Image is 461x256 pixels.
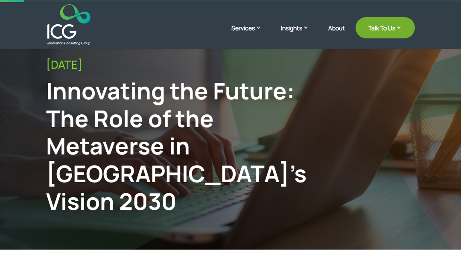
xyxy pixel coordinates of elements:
div: [DATE] [46,58,415,71]
img: ICG [47,4,90,45]
a: Talk To Us [356,17,415,38]
a: Insights [281,23,318,45]
a: About [328,25,345,45]
div: Innovating the Future: The Role of the Metaverse in [GEOGRAPHIC_DATA]’s Vision 2030 [46,77,330,215]
a: Services [231,23,270,45]
iframe: Chat Widget [418,215,461,256]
